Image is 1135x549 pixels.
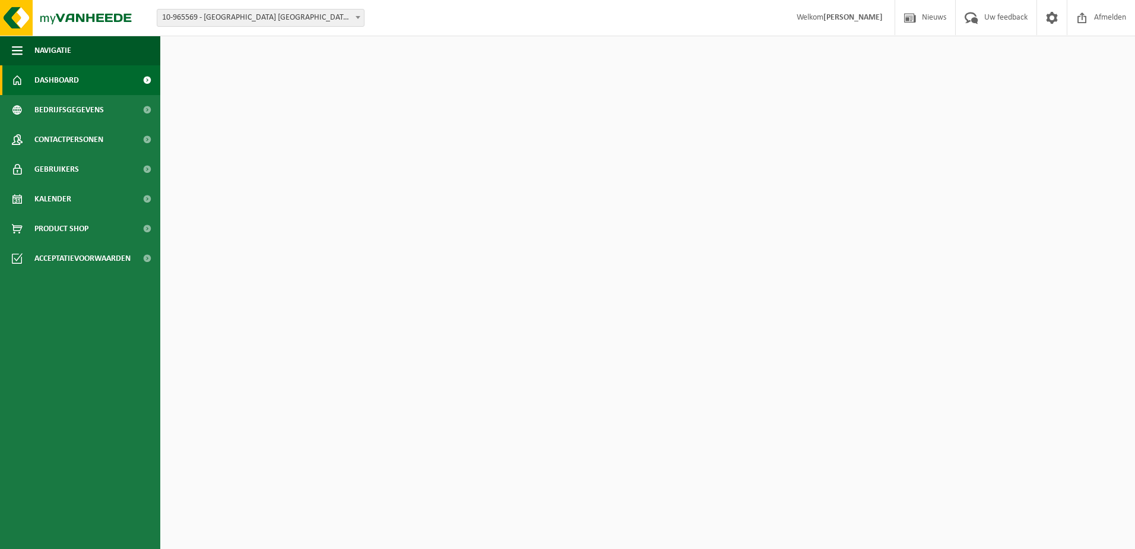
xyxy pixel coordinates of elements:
[34,184,71,214] span: Kalender
[823,13,883,22] strong: [PERSON_NAME]
[34,214,88,244] span: Product Shop
[34,65,79,95] span: Dashboard
[34,154,79,184] span: Gebruikers
[157,9,364,27] span: 10-965569 - VAN DER VALK HOTEL PARK LANE ANTWERPEN NV - ANTWERPEN
[34,244,131,273] span: Acceptatievoorwaarden
[157,10,364,26] span: 10-965569 - VAN DER VALK HOTEL PARK LANE ANTWERPEN NV - ANTWERPEN
[34,36,71,65] span: Navigatie
[34,95,104,125] span: Bedrijfsgegevens
[34,125,103,154] span: Contactpersonen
